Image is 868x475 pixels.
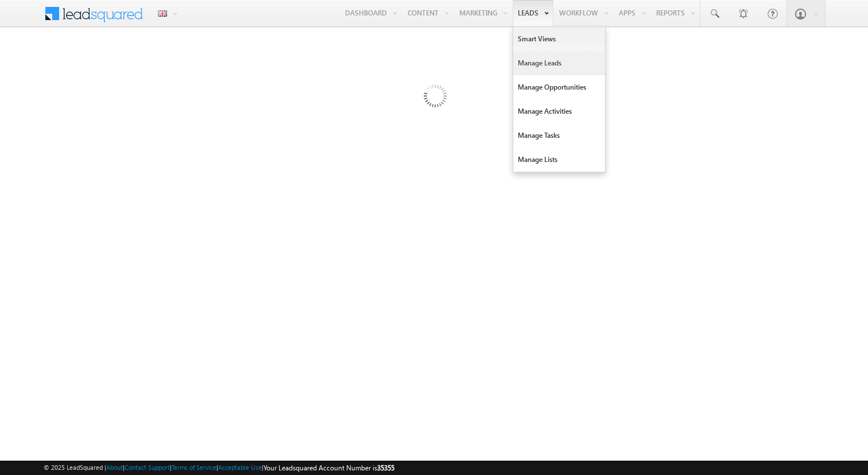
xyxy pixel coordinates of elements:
[375,38,494,157] img: Loading...
[106,464,123,471] a: About
[377,464,394,472] span: 35355
[513,99,605,123] a: Manage Activities
[513,123,605,148] a: Manage Tasks
[513,51,605,75] a: Manage Leads
[44,462,394,473] span: © 2025 LeadSquared | | | | |
[218,464,262,471] a: Acceptable Use
[513,75,605,99] a: Manage Opportunities
[513,27,605,51] a: Smart Views
[263,464,394,472] span: Your Leadsquared Account Number is
[513,148,605,172] a: Manage Lists
[172,464,216,471] a: Terms of Service
[125,464,170,471] a: Contact Support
